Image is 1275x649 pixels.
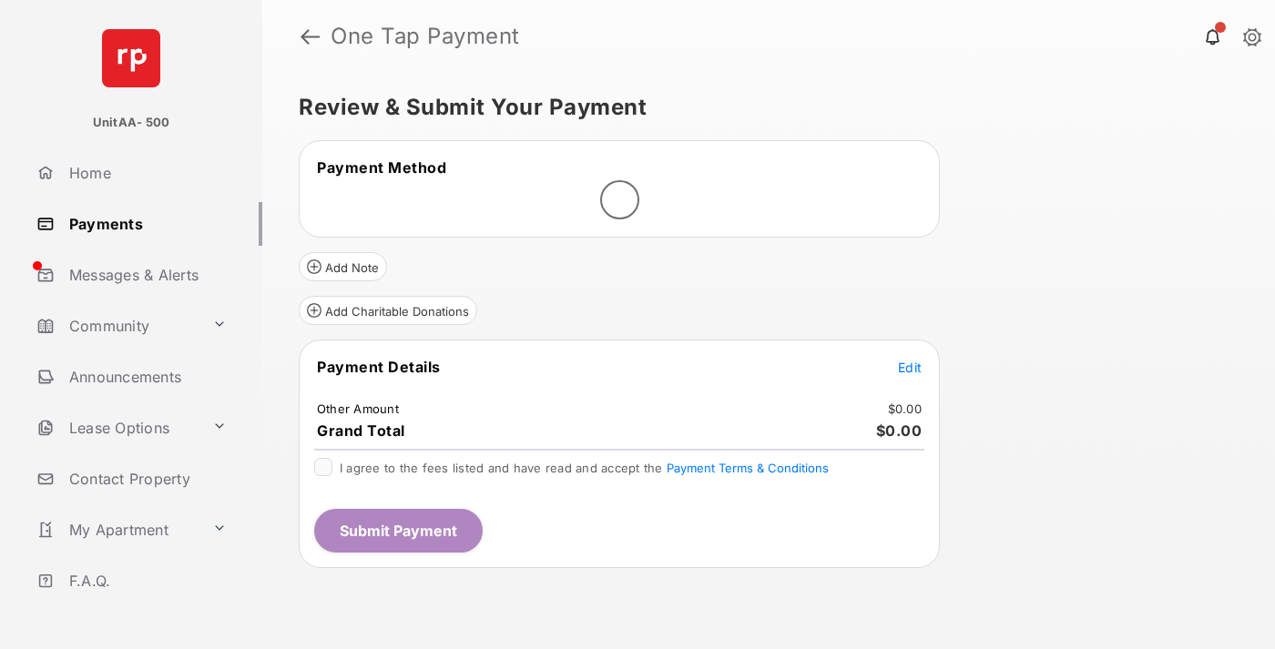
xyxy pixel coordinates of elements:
[29,355,262,399] a: Announcements
[29,151,262,195] a: Home
[29,508,205,552] a: My Apartment
[102,29,160,87] img: svg+xml;base64,PHN2ZyB4bWxucz0iaHR0cDovL3d3dy53My5vcmcvMjAwMC9zdmciIHdpZHRoPSI2NCIgaGVpZ2h0PSI2NC...
[317,358,441,376] span: Payment Details
[299,252,387,281] button: Add Note
[29,202,262,246] a: Payments
[29,406,205,450] a: Lease Options
[340,461,829,475] span: I agree to the fees listed and have read and accept the
[898,358,922,376] button: Edit
[898,360,922,375] span: Edit
[317,158,446,177] span: Payment Method
[317,421,405,440] span: Grand Total
[29,253,262,297] a: Messages & Alerts
[314,509,483,553] button: Submit Payment
[667,461,829,475] button: I agree to the fees listed and have read and accept the
[29,559,262,603] a: F.A.Q.
[29,457,262,501] a: Contact Property
[331,25,520,47] strong: One Tap Payment
[887,401,923,417] td: $0.00
[299,96,1224,118] h5: Review & Submit Your Payment
[93,114,170,132] p: UnitAA- 500
[876,421,923,440] span: $0.00
[29,304,205,348] a: Community
[316,401,400,417] td: Other Amount
[299,296,477,325] button: Add Charitable Donations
